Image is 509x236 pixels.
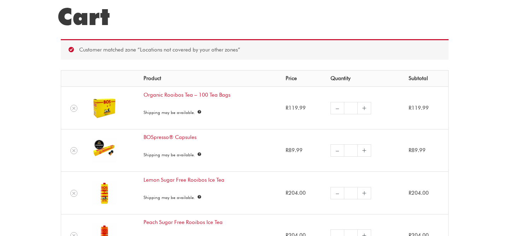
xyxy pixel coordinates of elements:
[409,147,411,153] span: R
[92,138,117,163] img: bospresso® capsules
[144,219,223,225] a: Peach Sugar Free Rooibos Ice Tea
[70,105,77,112] a: Remove Organic Rooibos Tea - 100 Tea Bags from cart
[144,92,230,98] a: Organic Rooibos Tea – 100 Tea Bags
[344,102,358,114] input: Product quantity
[409,105,411,111] span: R
[70,147,77,154] a: Remove BOSpresso® Capsules from cart
[286,147,303,153] bdi: 89.99
[144,110,197,115] small: Shipping may be available.
[144,152,197,157] small: Shipping may be available.
[403,71,448,87] th: Subtotal
[286,147,288,153] span: R
[358,144,371,157] a: +
[409,190,429,196] bdi: 204.00
[144,177,224,183] a: Lemon Sugar Free Rooibos Ice Tea
[57,2,452,31] h1: Cart
[280,71,325,87] th: Price
[344,144,358,157] input: Product quantity
[409,147,426,153] bdi: 89.99
[409,105,429,111] bdi: 119.99
[286,190,306,196] bdi: 204.00
[92,181,117,205] img: Lemon Sugar Free Rooibos Ice Tea
[286,105,288,111] span: R
[61,39,449,60] div: Customer matched zone “Locations not covered by your other zones”
[358,187,371,199] a: +
[92,96,117,120] img: Organic Rooibos Tea - 100 Tea Bags
[330,187,344,199] a: –
[358,102,371,114] a: +
[138,71,280,87] th: Product
[330,102,344,114] a: –
[70,190,77,197] a: Remove Lemon Sugar Free Rooibos Ice Tea from cart
[330,144,344,157] a: –
[409,190,411,196] span: R
[286,190,288,196] span: R
[144,195,197,200] small: Shipping may be available.
[325,71,403,87] th: Quantity
[286,105,306,111] bdi: 119.99
[344,187,358,199] input: Product quantity
[144,134,197,140] a: BOSpresso® Capsules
